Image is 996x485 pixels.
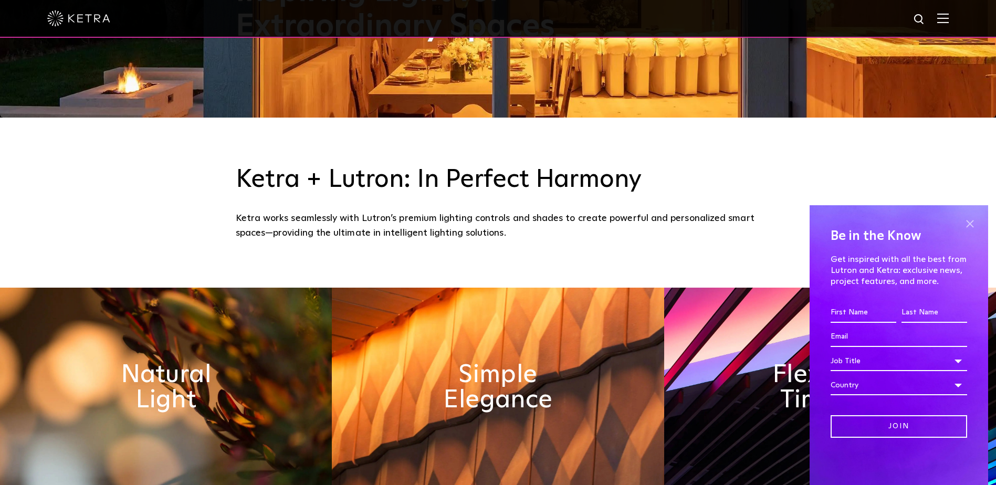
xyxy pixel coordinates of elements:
input: Last Name [901,303,967,323]
input: Join [831,415,967,438]
h2: Simple Elegance [419,362,576,413]
input: Email [831,327,967,347]
div: Country [831,375,967,395]
div: Job Title [831,351,967,371]
img: ketra-logo-2019-white [47,10,110,26]
div: Ketra works seamlessly with Lutron’s premium lighting controls and shades to create powerful and ... [236,211,761,241]
img: Hamburger%20Nav.svg [937,13,949,23]
img: search icon [913,13,926,26]
h2: Flexible & Timeless [751,362,909,413]
p: Get inspired with all the best from Lutron and Ketra: exclusive news, project features, and more. [831,254,967,287]
h2: Natural Light [87,362,245,413]
input: First Name [831,303,896,323]
h4: Be in the Know [831,226,967,246]
h3: Ketra + Lutron: In Perfect Harmony [236,165,761,195]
